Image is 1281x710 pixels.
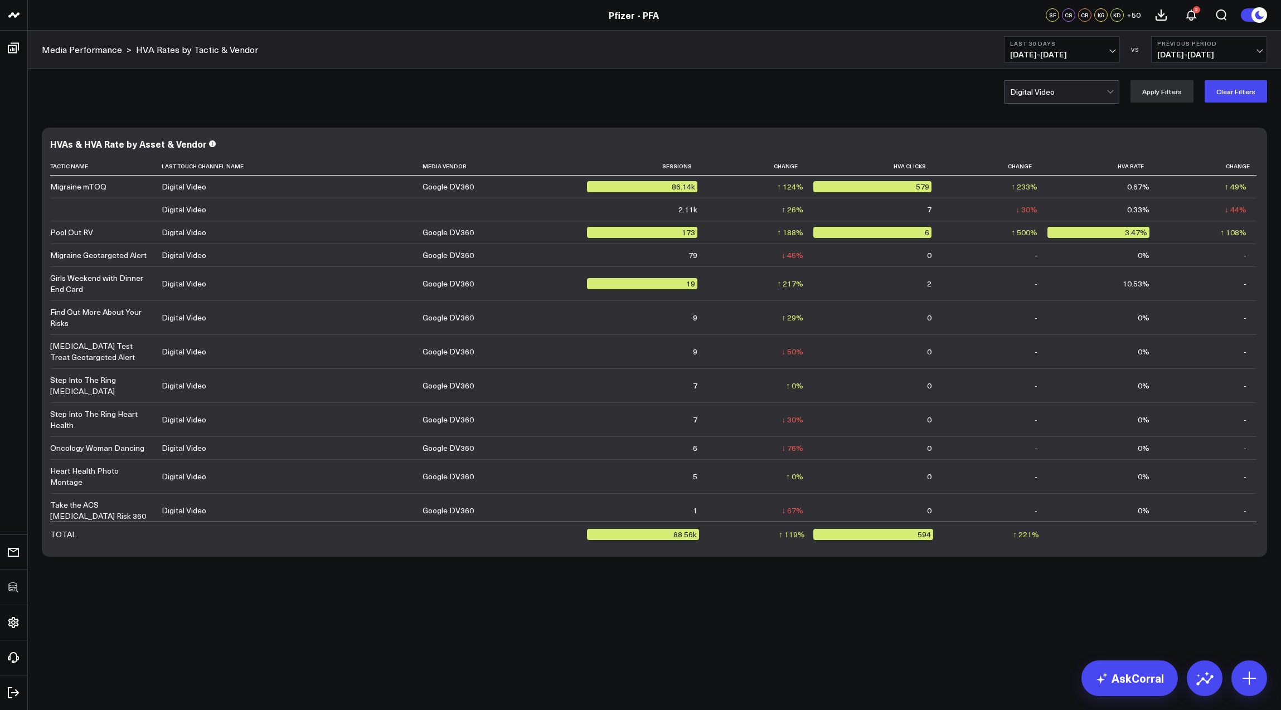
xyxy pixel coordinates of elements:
[693,471,697,482] div: 5
[1205,80,1267,103] button: Clear Filters
[927,278,931,289] div: 2
[782,442,803,454] div: ↓ 76%
[782,346,803,357] div: ↓ 50%
[609,9,659,21] a: Pfizer - PFA
[1244,414,1246,425] div: -
[1035,346,1037,357] div: -
[1220,227,1246,238] div: ↑ 108%
[1244,278,1246,289] div: -
[423,278,474,289] div: Google DV360
[1011,227,1037,238] div: ↑ 500%
[1010,40,1114,47] b: Last 30 Days
[1035,442,1037,454] div: -
[1035,278,1037,289] div: -
[688,250,697,261] div: 79
[927,346,931,357] div: 0
[162,227,206,238] div: Digital Video
[587,278,698,289] div: 19
[50,227,93,238] div: Pool Out RV
[1138,312,1149,323] div: 0%
[50,181,106,192] div: Migraine mTOQ
[927,204,931,215] div: 7
[1013,529,1039,540] div: ↑ 221%
[423,312,474,323] div: Google DV360
[777,181,803,192] div: ↑ 124%
[162,442,206,454] div: Digital Video
[777,278,803,289] div: ↑ 217%
[1127,8,1141,22] button: +50
[1157,40,1261,47] b: Previous Period
[1035,250,1037,261] div: -
[423,414,474,425] div: Google DV360
[136,43,258,56] a: HVA Rates by Tactic & Vendor
[162,181,206,192] div: Digital Video
[1078,8,1091,22] div: CB
[1046,8,1059,22] div: SF
[693,312,697,323] div: 9
[162,312,206,323] div: Digital Video
[782,312,803,323] div: ↑ 29%
[1193,6,1200,13] div: 3
[423,380,474,391] div: Google DV360
[693,414,697,425] div: 7
[1010,50,1114,59] span: [DATE] - [DATE]
[587,157,708,176] th: Sessions
[423,227,474,238] div: Google DV360
[813,227,931,238] div: 6
[1138,471,1149,482] div: 0%
[1138,380,1149,391] div: 0%
[1244,505,1246,516] div: -
[1244,471,1246,482] div: -
[50,273,152,295] div: Girls Weekend with Dinner End Card
[1138,442,1149,454] div: 0%
[1035,380,1037,391] div: -
[1127,204,1149,215] div: 0.33%
[782,250,803,261] div: ↓ 45%
[1004,36,1120,63] button: Last 30 Days[DATE]-[DATE]
[423,181,474,192] div: Google DV360
[1125,46,1146,53] div: VS
[1159,157,1256,176] th: Change
[693,442,697,454] div: 6
[1244,312,1246,323] div: -
[1011,181,1037,192] div: ↑ 233%
[813,157,942,176] th: Hva Clicks
[1035,312,1037,323] div: -
[1062,8,1075,22] div: CS
[162,278,206,289] div: Digital Video
[782,505,803,516] div: ↓ 67%
[1225,181,1246,192] div: ↑ 49%
[1138,505,1149,516] div: 0%
[927,250,931,261] div: 0
[813,529,933,540] div: 594
[777,227,803,238] div: ↑ 188%
[942,157,1047,176] th: Change
[1127,181,1149,192] div: 0.67%
[927,505,931,516] div: 0
[1035,505,1037,516] div: -
[162,414,206,425] div: Digital Video
[1151,36,1267,63] button: Previous Period[DATE]-[DATE]
[50,529,76,540] div: TOTAL
[786,471,803,482] div: ↑ 0%
[50,442,144,454] div: Oncology Woman Dancing
[42,43,122,56] a: Media Performance
[1110,8,1124,22] div: KD
[1138,346,1149,357] div: 0%
[927,312,931,323] div: 0
[1035,471,1037,482] div: -
[423,471,474,482] div: Google DV360
[1081,660,1178,696] a: AskCorral
[1138,250,1149,261] div: 0%
[50,307,152,329] div: Find Out More About Your Risks
[786,380,803,391] div: ↑ 0%
[927,414,931,425] div: 0
[1244,346,1246,357] div: -
[423,250,474,261] div: Google DV360
[1157,50,1261,59] span: [DATE] - [DATE]
[50,409,152,431] div: Step Into The Ring Heart Health
[1127,11,1141,19] span: + 50
[50,465,152,488] div: Heart Health Photo Montage
[162,204,206,215] div: Digital Video
[50,341,152,363] div: [MEDICAL_DATA] Test Treat Geotargeted Alert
